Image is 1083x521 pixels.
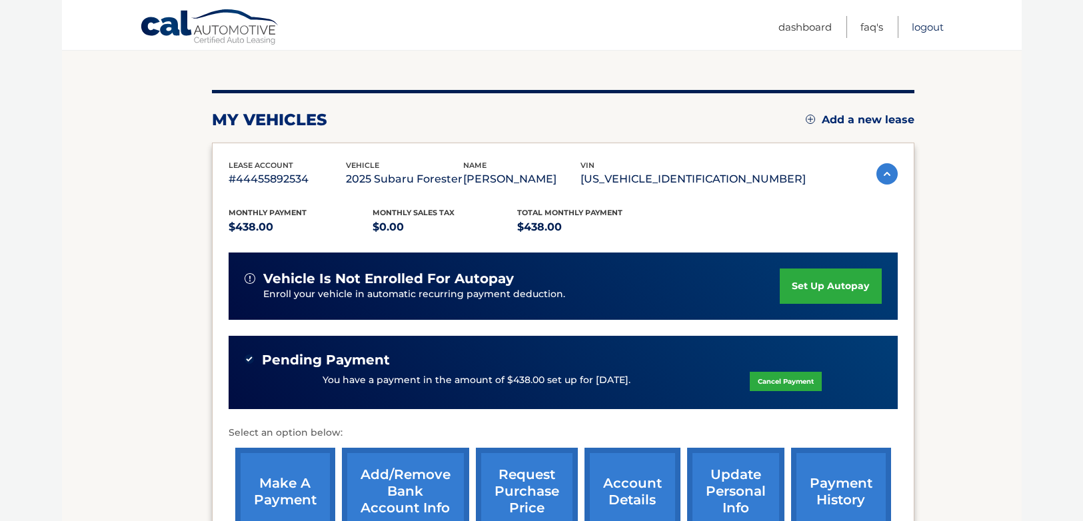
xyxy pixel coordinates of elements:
span: vehicle is not enrolled for autopay [263,270,514,287]
span: vin [580,161,594,170]
a: Logout [912,16,944,38]
a: Dashboard [778,16,832,38]
span: Total Monthly Payment [517,208,622,217]
a: Cancel Payment [750,372,822,391]
img: alert-white.svg [245,273,255,284]
img: accordion-active.svg [876,163,898,185]
span: Pending Payment [262,352,390,368]
span: vehicle [346,161,379,170]
img: add.svg [806,115,815,124]
a: Add a new lease [806,113,914,127]
p: Select an option below: [229,425,898,441]
p: [PERSON_NAME] [463,170,580,189]
a: Cal Automotive [140,9,280,47]
p: [US_VEHICLE_IDENTIFICATION_NUMBER] [580,170,806,189]
h2: my vehicles [212,110,327,130]
span: name [463,161,487,170]
span: Monthly Payment [229,208,307,217]
a: set up autopay [780,268,881,304]
p: $0.00 [373,218,517,237]
span: lease account [229,161,293,170]
a: FAQ's [860,16,883,38]
p: #44455892534 [229,170,346,189]
span: Monthly sales Tax [373,208,455,217]
p: 2025 Subaru Forester [346,170,463,189]
img: check-green.svg [245,354,254,364]
p: Enroll your vehicle in automatic recurring payment deduction. [263,287,780,302]
p: $438.00 [517,218,662,237]
p: You have a payment in the amount of $438.00 set up for [DATE]. [323,373,630,388]
p: $438.00 [229,218,373,237]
